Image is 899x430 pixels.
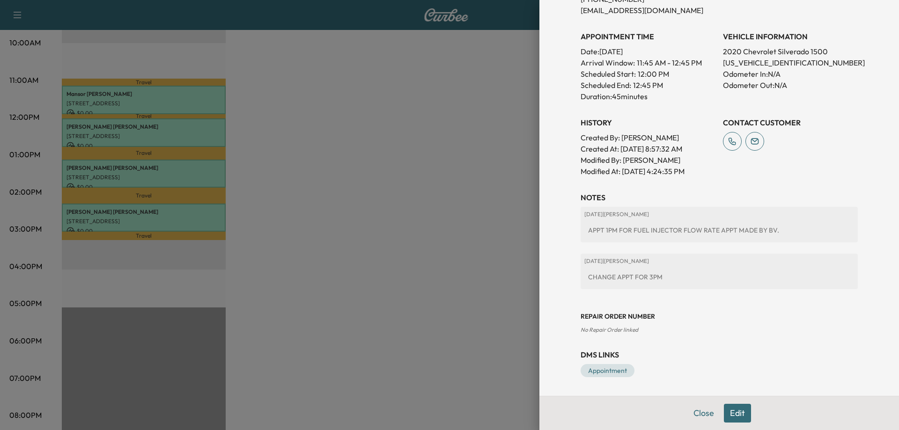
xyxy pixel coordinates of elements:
[581,91,715,102] p: Duration: 45 minutes
[584,269,854,285] div: CHANGE APPT FOR 3PM
[724,404,751,423] button: Edit
[584,211,854,218] p: [DATE] | [PERSON_NAME]
[723,80,858,91] p: Odometer Out: N/A
[581,364,634,377] a: Appointment
[687,404,720,423] button: Close
[581,192,858,203] h3: NOTES
[723,68,858,80] p: Odometer In: N/A
[723,57,858,68] p: [US_VEHICLE_IDENTIFICATION_NUMBER]
[584,222,854,239] div: APPT 1PM FOR FUEL INJECTOR FLOW RATE APPT MADE BY BV.
[581,80,631,91] p: Scheduled End:
[581,5,715,16] p: [EMAIL_ADDRESS][DOMAIN_NAME]
[723,31,858,42] h3: VEHICLE INFORMATION
[633,80,663,91] p: 12:45 PM
[723,117,858,128] h3: CONTACT CUSTOMER
[581,57,715,68] p: Arrival Window:
[581,117,715,128] h3: History
[723,46,858,57] p: 2020 Chevrolet Silverado 1500
[584,257,854,265] p: [DATE] | [PERSON_NAME]
[581,349,858,360] h3: DMS Links
[637,57,702,68] span: 11:45 AM - 12:45 PM
[638,68,669,80] p: 12:00 PM
[581,326,638,333] span: No Repair Order linked
[581,166,715,177] p: Modified At : [DATE] 4:24:35 PM
[581,143,715,154] p: Created At : [DATE] 8:57:32 AM
[581,154,715,166] p: Modified By : [PERSON_NAME]
[581,31,715,42] h3: APPOINTMENT TIME
[581,312,858,321] h3: Repair Order number
[581,132,715,143] p: Created By : [PERSON_NAME]
[581,46,715,57] p: Date: [DATE]
[581,68,636,80] p: Scheduled Start:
